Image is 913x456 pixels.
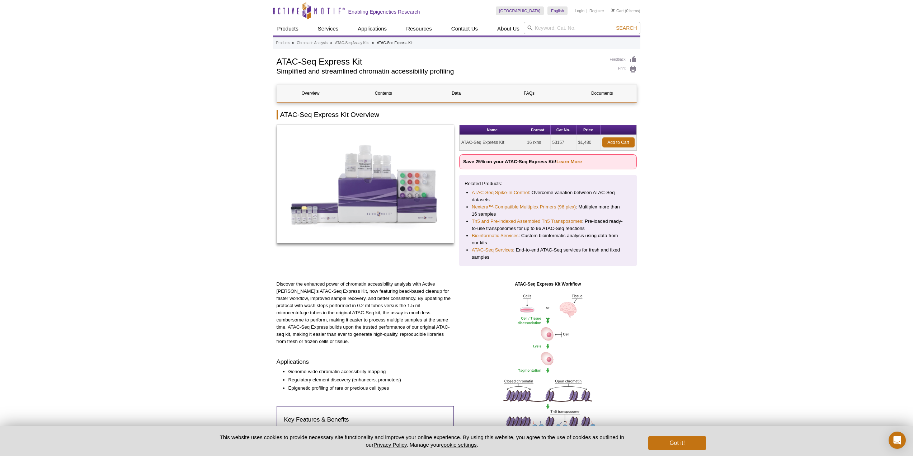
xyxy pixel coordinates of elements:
p: This website uses cookies to provide necessary site functionality and improve your online experie... [207,433,637,448]
a: Data [423,85,490,102]
li: | [587,6,588,15]
button: cookie settings [441,442,476,448]
li: : Multiplex more than 16 samples [472,203,624,218]
img: Your Cart [611,9,615,12]
li: : Overcome variation between ATAC-Seq datasets [472,189,624,203]
li: (0 items) [611,6,640,15]
li: » [330,41,333,45]
a: Chromatin Analysis [297,40,328,46]
h2: Simplified and streamlined chromatin accessibility profiling [277,68,603,75]
td: ATAC-Seq Express Kit [460,135,525,150]
h3: Key Features & Benefits [284,415,447,424]
h3: Applications [277,358,454,366]
img: ATAC-Seq Express Kit [277,125,454,243]
li: » [292,41,294,45]
p: Related Products: [465,180,631,187]
a: Register [589,8,604,13]
a: ATAC-Seq Services [472,246,513,254]
a: Resources [402,22,436,36]
a: Overview [277,85,344,102]
h2: Enabling Epigenetics Research [348,9,420,15]
div: Open Intercom Messenger [889,432,906,449]
a: [GEOGRAPHIC_DATA] [496,6,544,15]
li: Epigenetic profiling of rare or precious cell types [288,385,447,392]
td: 53157 [551,135,576,150]
a: Contents [350,85,417,102]
a: Privacy Policy [373,442,406,448]
a: Tn5 and Pre-indexed Assembled Tn5 Transposomes [472,218,582,225]
a: Contact Us [447,22,482,36]
a: ATAC-Seq Spike-In Control [472,189,529,196]
li: ATAC-Seq Express Kit [377,41,413,45]
a: Learn More [556,159,582,164]
a: Feedback [610,56,637,64]
a: ATAC-Seq Assay Kits [335,40,369,46]
button: Got it! [648,436,706,450]
a: Print [610,65,637,73]
a: Login [575,8,584,13]
td: 16 rxns [525,135,551,150]
span: Search [616,25,637,31]
a: Bioinformatic Services [472,232,518,239]
a: Nextera™-Compatible Multiplex Primers (96 plex) [472,203,576,211]
a: English [547,6,568,15]
a: Applications [353,22,391,36]
input: Keyword, Cat. No. [524,22,640,34]
td: $1,480 [576,135,601,150]
li: » [372,41,374,45]
h1: ATAC-Seq Express Kit [277,56,603,66]
a: Products [273,22,303,36]
a: Cart [611,8,624,13]
li: Regulatory element discovery (enhancers, promoters) [288,376,447,384]
a: Products [276,40,290,46]
th: Format [525,125,551,135]
strong: ATAC-Seq Express Kit Workflow [515,282,581,287]
th: Cat No. [551,125,576,135]
th: Name [460,125,525,135]
li: Genome-wide chromatin accessibility mapping [288,368,447,375]
a: Documents [568,85,636,102]
a: About Us [493,22,524,36]
li: : Custom bioinformatic analysis using data from our kits [472,232,624,246]
li: : End-to-end ATAC-Seq services for fresh and fixed samples [472,246,624,261]
a: FAQs [495,85,563,102]
th: Price [576,125,601,135]
button: Search [614,25,639,31]
li: : Pre-loaded ready-to-use transposomes for up to 96 ATAC-Seq reactions [472,218,624,232]
a: Services [314,22,343,36]
p: Discover the enhanced power of chromatin accessibility analysis with Active [PERSON_NAME]’s ATAC-... [277,281,454,345]
strong: Save 25% on your ATAC-Seq Express Kit! [463,159,582,164]
a: Add to Cart [602,137,635,147]
h2: ATAC-Seq Express Kit Overview [277,110,637,119]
